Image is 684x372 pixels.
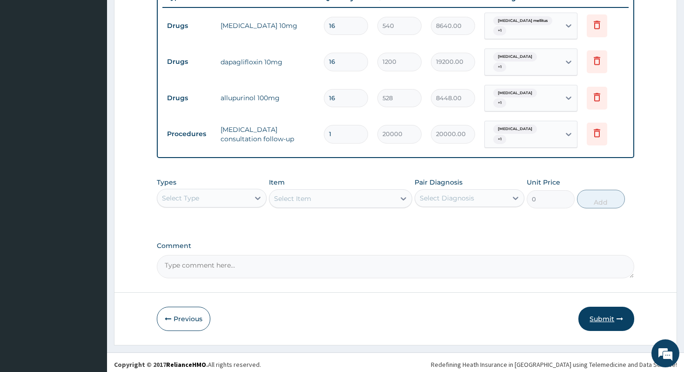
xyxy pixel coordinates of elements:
td: Drugs [162,53,216,70]
label: Types [157,179,176,186]
div: Redefining Heath Insurance in [GEOGRAPHIC_DATA] using Telemedicine and Data Science! [431,360,677,369]
label: Comment [157,242,635,250]
span: [MEDICAL_DATA] [493,52,537,62]
a: RelianceHMO [166,360,206,369]
td: dapaglifloxin 10mg [216,53,320,71]
div: Minimize live chat window [153,5,175,27]
textarea: Type your message and hit 'Enter' [5,255,177,287]
div: Select Type [162,193,199,203]
span: + 1 [493,98,506,108]
span: We're online! [54,117,128,212]
button: Add [577,190,625,208]
td: [MEDICAL_DATA] consultation follow-up [216,120,320,148]
img: d_794563401_company_1708531726252_794563401 [17,47,38,70]
span: [MEDICAL_DATA] [493,124,537,134]
span: [MEDICAL_DATA] mellitus [493,16,552,26]
div: Chat with us now [48,52,156,64]
button: Submit [578,307,634,331]
td: Procedures [162,125,216,143]
span: + 1 [493,135,506,144]
span: [MEDICAL_DATA] [493,89,537,98]
div: Select Diagnosis [420,193,474,203]
td: allupurinol 100mg [216,89,320,107]
td: Drugs [162,17,216,34]
button: Previous [157,307,210,331]
label: Unit Price [527,178,560,187]
label: Item [269,178,285,187]
span: + 1 [493,26,506,35]
td: [MEDICAL_DATA] 10mg [216,16,320,35]
label: Pair Diagnosis [415,178,463,187]
span: + 1 [493,62,506,72]
td: Drugs [162,90,216,107]
strong: Copyright © 2017 . [114,360,208,369]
